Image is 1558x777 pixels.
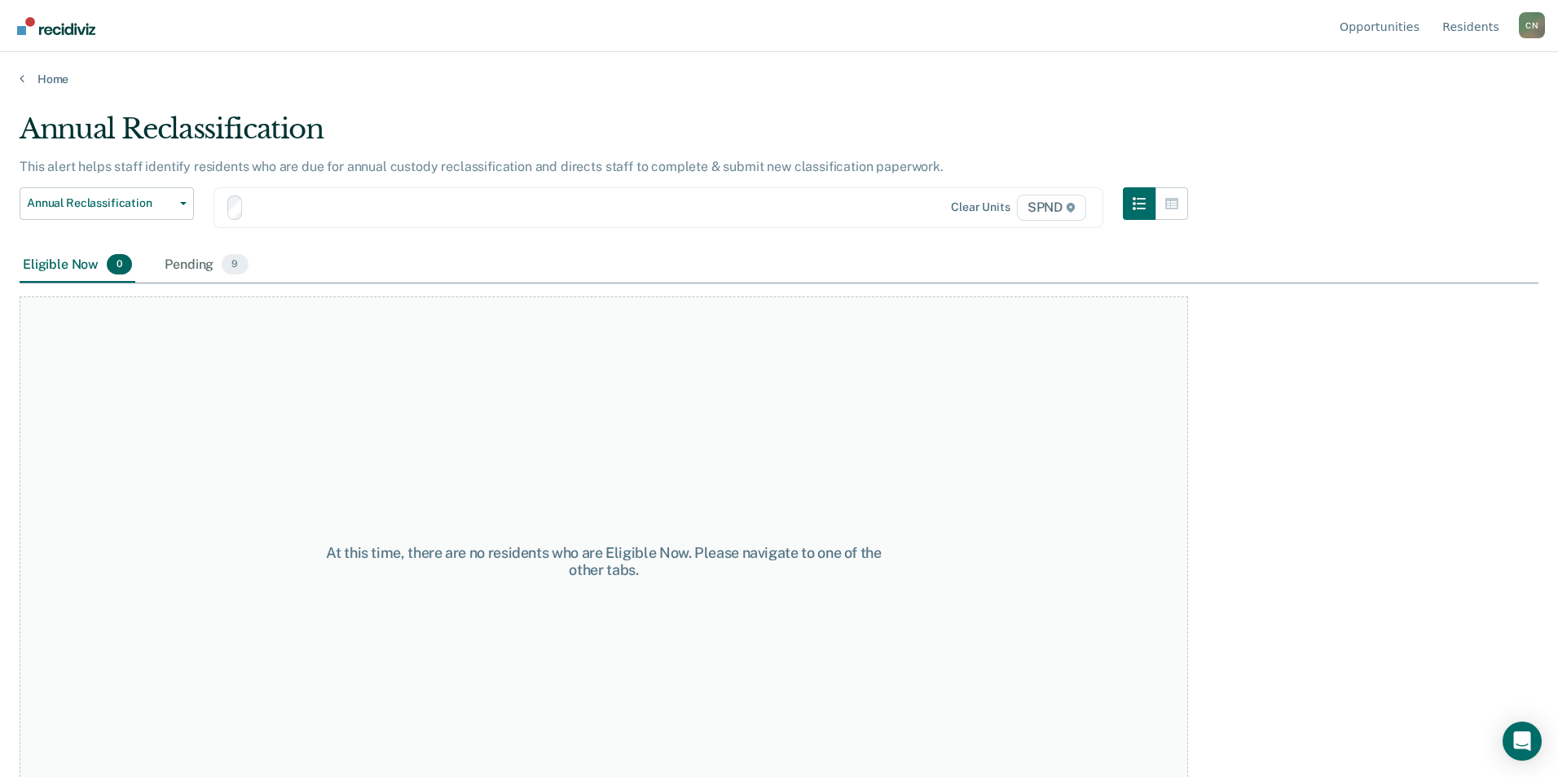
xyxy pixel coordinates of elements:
div: Open Intercom Messenger [1503,722,1542,761]
div: Pending9 [161,248,251,283]
span: 0 [107,254,132,275]
img: Recidiviz [17,17,95,35]
div: Eligible Now0 [20,248,135,283]
div: C N [1519,12,1545,38]
div: At this time, there are no residents who are Eligible Now. Please navigate to one of the other tabs. [312,544,896,579]
p: This alert helps staff identify residents who are due for annual custody reclassification and dir... [20,159,944,174]
div: Clear units [951,200,1010,214]
button: Annual Reclassification [20,187,194,220]
span: 9 [222,254,248,275]
a: Home [20,72,1538,86]
div: Annual Reclassification [20,112,1188,159]
span: SPND [1017,195,1086,221]
button: Profile dropdown button [1519,12,1545,38]
span: Annual Reclassification [27,196,174,210]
